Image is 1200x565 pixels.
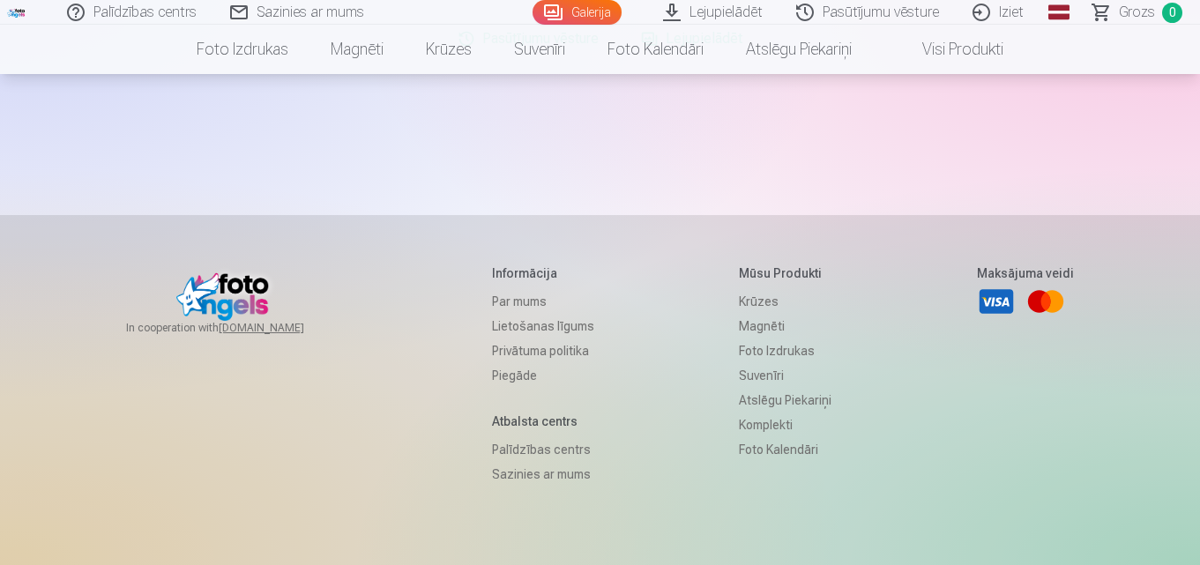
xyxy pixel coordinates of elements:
h5: Maksājuma veidi [977,264,1074,282]
h5: Mūsu produkti [739,264,831,282]
a: Palīdzības centrs [492,437,594,462]
a: Visa [977,282,1016,321]
a: Foto kalendāri [586,25,725,74]
a: [DOMAIN_NAME] [219,321,347,335]
a: Magnēti [309,25,405,74]
span: 0 [1162,3,1182,23]
h5: Informācija [492,264,594,282]
a: Foto izdrukas [175,25,309,74]
h5: Atbalsta centrs [492,413,594,430]
a: Lietošanas līgums [492,314,594,338]
a: Par mums [492,289,594,314]
a: Suvenīri [493,25,586,74]
a: Privātuma politika [492,338,594,363]
a: Mastercard [1026,282,1065,321]
a: Piegāde [492,363,594,388]
span: In cooperation with [126,321,347,335]
a: Sazinies ar mums [492,462,594,487]
a: Foto kalendāri [739,437,831,462]
a: Atslēgu piekariņi [725,25,873,74]
a: Suvenīri [739,363,831,388]
span: Grozs [1119,2,1155,23]
a: Komplekti [739,413,831,437]
a: Krūzes [405,25,493,74]
a: Magnēti [739,314,831,338]
a: Atslēgu piekariņi [739,388,831,413]
a: Foto izdrukas [739,338,831,363]
img: /fa1 [7,7,26,18]
a: Visi produkti [873,25,1025,74]
a: Krūzes [739,289,831,314]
